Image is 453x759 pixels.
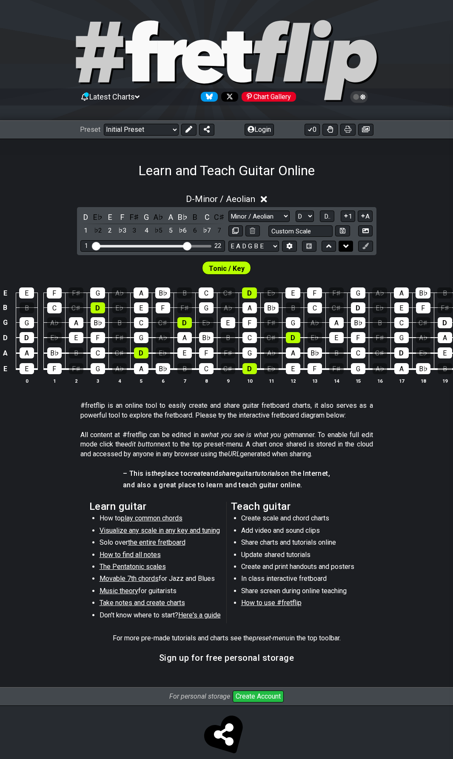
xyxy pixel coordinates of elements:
button: Toggle horizontal chord view [302,241,316,252]
div: toggle scale degree [105,225,116,236]
div: toggle scale degree [202,225,213,236]
div: C [394,317,409,328]
div: C♯ [416,317,430,328]
th: 12 [282,376,304,385]
div: toggle scale degree [80,225,91,236]
div: G [394,332,409,343]
li: for Jazz and Blues [100,574,221,586]
div: F♯ [329,363,344,374]
div: B [69,347,83,358]
div: E♭ [373,302,387,313]
div: C [134,317,148,328]
div: F [242,317,257,328]
p: #fretflip is an online tool to easily create and share guitar fretboard charts, it also serves as... [80,401,373,420]
span: First enable full edit mode to edit [209,262,245,275]
button: Delete [245,225,260,237]
div: E♭ [47,332,62,343]
th: 18 [412,376,434,385]
th: 0 [16,376,37,385]
th: 2 [65,376,87,385]
span: Here's a guide [178,611,221,619]
button: Create image [358,124,373,136]
span: Take notes and create charts [100,599,185,607]
span: Click to store and share! [206,717,247,758]
div: G [351,363,365,374]
li: Solo over [100,538,221,550]
div: toggle scale degree [165,225,176,236]
button: Share Preset [199,124,214,136]
div: C [308,302,322,313]
div: E [286,363,300,374]
button: D.. [320,210,334,222]
div: G [286,317,300,328]
div: C♯ [156,317,170,328]
div: A [134,363,148,374]
div: B [437,287,452,298]
div: F [156,302,170,313]
div: E [329,332,344,343]
div: D [20,332,34,343]
div: toggle pitch class [117,211,128,223]
span: Toggle light / dark theme [354,93,364,101]
li: Share charts and tutorials online [241,538,362,550]
div: A [438,332,452,343]
div: G [199,302,214,313]
div: C♯ [329,302,344,313]
div: F♯ [438,302,452,313]
th: 7 [174,376,195,385]
em: the [151,469,161,478]
div: C [199,287,214,298]
em: URL [228,450,240,458]
th: 15 [347,376,369,385]
div: toggle pitch class [202,211,213,223]
div: Chart Gallery [242,92,296,102]
div: E♭ [416,347,430,358]
div: F♯ [177,302,192,313]
div: B♭ [156,363,170,374]
th: 11 [260,376,282,385]
div: toggle pitch class [153,211,164,223]
th: 17 [390,376,412,385]
li: Create scale and chord charts [241,514,362,526]
div: toggle scale degree [153,225,164,236]
div: F♯ [112,332,127,343]
div: B♭ [351,317,365,328]
div: E [285,287,300,298]
div: B♭ [416,363,430,374]
div: G [20,317,34,328]
button: Copy [228,225,243,237]
div: C♯ [112,347,127,358]
div: B [20,302,34,313]
th: 3 [87,376,108,385]
span: D - Minor / Aeolian [186,194,255,204]
button: Edit Preset [181,124,197,136]
button: Move up [322,241,336,252]
div: toggle pitch class [214,211,225,223]
div: A♭ [156,332,170,343]
em: create [188,469,206,478]
li: In class interactive fretboard [241,574,362,586]
div: E [177,347,192,358]
div: B♭ [264,302,279,313]
button: Login [245,124,274,136]
div: C [242,332,257,343]
div: B [221,332,235,343]
em: preset-menu [253,634,290,642]
div: G [134,332,148,343]
div: A [394,363,409,374]
div: D [351,302,365,313]
div: A♭ [221,302,235,313]
div: E [221,317,235,328]
div: F [416,302,430,313]
div: C♯ [69,302,83,313]
div: B [177,363,192,374]
div: F♯ [329,287,344,298]
div: E [438,347,452,358]
div: C [91,347,105,358]
div: F♯ [373,332,387,343]
div: F [307,287,322,298]
h4: and also a great place to learn and teach guitar online. [123,480,330,490]
div: A♭ [47,317,62,328]
div: C♯ [220,287,235,298]
div: F [351,332,365,343]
